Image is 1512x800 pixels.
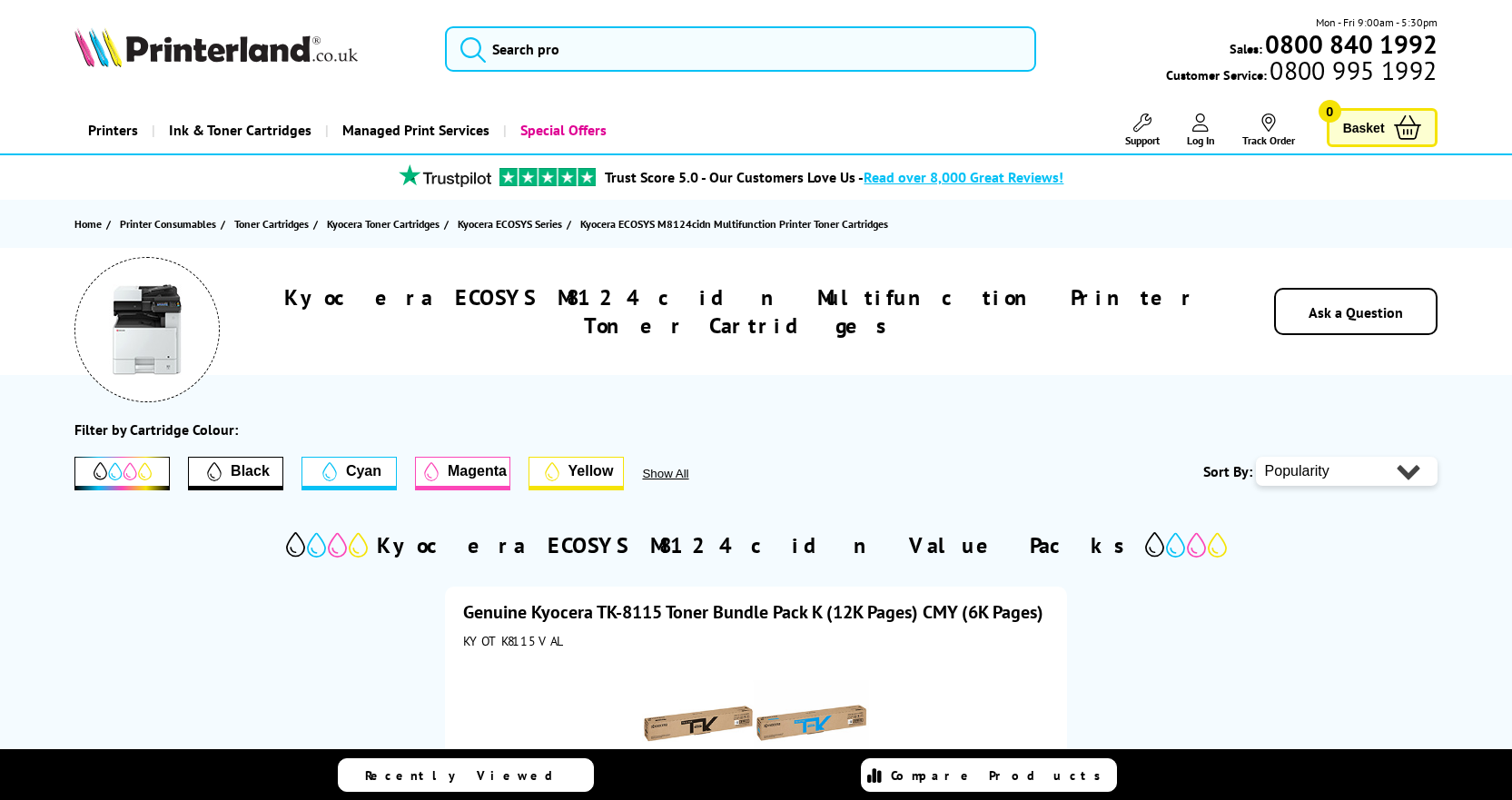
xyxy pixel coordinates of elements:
[463,600,1043,624] a: Genuine Kyocera TK-8115 Toner Bundle Pack K (12K Pages) CMY (6K Pages)
[568,463,614,479] span: Yellow
[1265,27,1438,61] b: 0800 840 1992
[1187,114,1215,147] a: Log In
[1343,115,1385,140] span: Basket
[458,214,567,233] a: Kyocera ECOSYS Series
[861,758,1117,792] a: Compare Products
[1230,40,1262,57] span: Sales:
[234,214,309,233] span: Toner Cartridges
[1267,62,1437,79] span: 0800 995 1992
[390,164,499,187] img: trustpilot rating
[1125,133,1160,147] span: Support
[503,107,620,153] a: Special Offers
[327,214,444,233] a: Kyocera Toner Cartridges
[1319,100,1341,123] span: 0
[276,283,1206,340] h1: Kyocera ECOSYS M8124cidn Multifunction Printer Toner Cartridges
[529,457,624,490] button: Yellow
[1327,108,1438,147] a: Basket 0
[605,168,1063,186] a: Trust Score 5.0 - Our Customers Love Us -Read over 8,000 Great Reviews!
[1166,62,1437,84] span: Customer Service:
[234,214,313,233] a: Toner Cartridges
[327,214,440,233] span: Kyocera Toner Cartridges
[188,457,283,490] button: Filter by Black
[74,214,106,233] a: Home
[1125,114,1160,147] a: Support
[377,531,1136,559] h2: Kyocera ECOSYS M8124cidn Value Packs
[580,217,888,231] span: Kyocera ECOSYS M8124cidn Multifunction Printer Toner Cartridges
[445,26,1037,72] input: Search pro
[338,758,594,792] a: Recently Viewed
[864,168,1063,186] span: Read over 8,000 Great Reviews!
[325,107,503,153] a: Managed Print Services
[74,27,421,71] a: Printerland Logo
[152,107,325,153] a: Ink & Toner Cartridges
[346,463,381,479] span: Cyan
[415,457,510,490] button: Magenta
[458,214,562,233] span: Kyocera ECOSYS Series
[120,214,221,233] a: Printer Consumables
[499,168,596,186] img: trustpilot rating
[1309,303,1403,321] a: Ask a Question
[1316,14,1438,31] span: Mon - Fri 9:00am - 5:30pm
[448,463,507,479] span: Magenta
[891,767,1111,784] span: Compare Products
[74,420,238,439] div: Filter by Cartridge Colour:
[1262,35,1438,53] a: 0800 840 1992
[1187,133,1215,147] span: Log In
[74,107,152,153] a: Printers
[463,633,1049,649] div: KYOTK8115VAL
[1242,114,1295,147] a: Track Order
[365,767,571,784] span: Recently Viewed
[642,467,737,480] button: Show All
[120,214,216,233] span: Printer Consumables
[74,27,358,67] img: Printerland Logo
[1203,462,1252,480] span: Sort By:
[102,284,193,375] img: Kyocera ECOSYS M8124cidn Multifunction Printer Toner Cartridges
[169,107,311,153] span: Ink & Toner Cartridges
[231,463,270,479] span: Black
[301,457,397,490] button: Cyan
